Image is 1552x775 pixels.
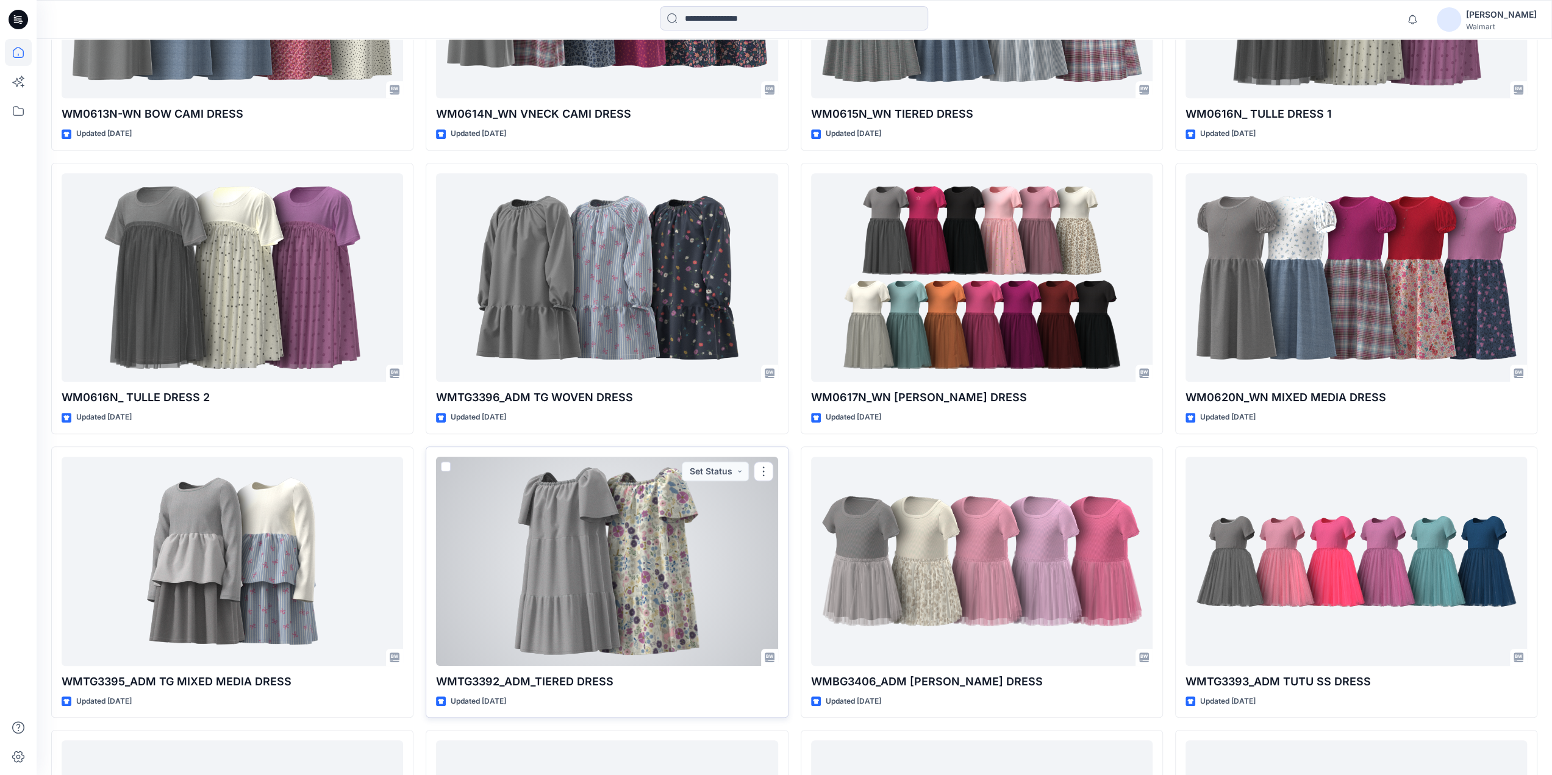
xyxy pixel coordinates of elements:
[62,173,403,382] a: WM0616N_ TULLE DRESS 2
[1185,173,1527,382] a: WM0620N_WN MIXED MEDIA DRESS
[811,105,1153,123] p: WM0615N_WN TIERED DRESS
[62,389,403,406] p: WM0616N_ TULLE DRESS 2
[62,457,403,666] a: WMTG3395_ADM TG MIXED MEDIA DRESS
[811,389,1153,406] p: WM0617N_WN [PERSON_NAME] DRESS
[436,173,778,382] a: WMTG3396_ADM TG WOVEN DRESS
[1185,673,1527,690] p: WMTG3393_ADM TUTU SS DRESS
[451,411,506,424] p: Updated [DATE]
[1200,695,1256,708] p: Updated [DATE]
[1200,127,1256,140] p: Updated [DATE]
[826,695,881,708] p: Updated [DATE]
[811,173,1153,382] a: WM0617N_WN SS TUTU DRESS
[826,411,881,424] p: Updated [DATE]
[811,457,1153,666] a: WMBG3406_ADM BG TUTU DRESS
[76,695,132,708] p: Updated [DATE]
[826,127,881,140] p: Updated [DATE]
[436,673,778,690] p: WMTG3392_ADM_TIERED DRESS
[436,457,778,666] a: WMTG3392_ADM_TIERED DRESS
[451,695,506,708] p: Updated [DATE]
[76,411,132,424] p: Updated [DATE]
[436,105,778,123] p: WM0614N_WN VNECK CAMI DRESS
[1185,389,1527,406] p: WM0620N_WN MIXED MEDIA DRESS
[1466,7,1537,22] div: [PERSON_NAME]
[76,127,132,140] p: Updated [DATE]
[436,389,778,406] p: WMTG3396_ADM TG WOVEN DRESS
[451,127,506,140] p: Updated [DATE]
[62,673,403,690] p: WMTG3395_ADM TG MIXED MEDIA DRESS
[1200,411,1256,424] p: Updated [DATE]
[1437,7,1461,32] img: avatar
[1466,22,1537,31] div: Walmart
[62,105,403,123] p: WM0613N-WN BOW CAMI DRESS
[811,673,1153,690] p: WMBG3406_ADM [PERSON_NAME] DRESS
[1185,105,1527,123] p: WM0616N_ TULLE DRESS 1
[1185,457,1527,666] a: WMTG3393_ADM TUTU SS DRESS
